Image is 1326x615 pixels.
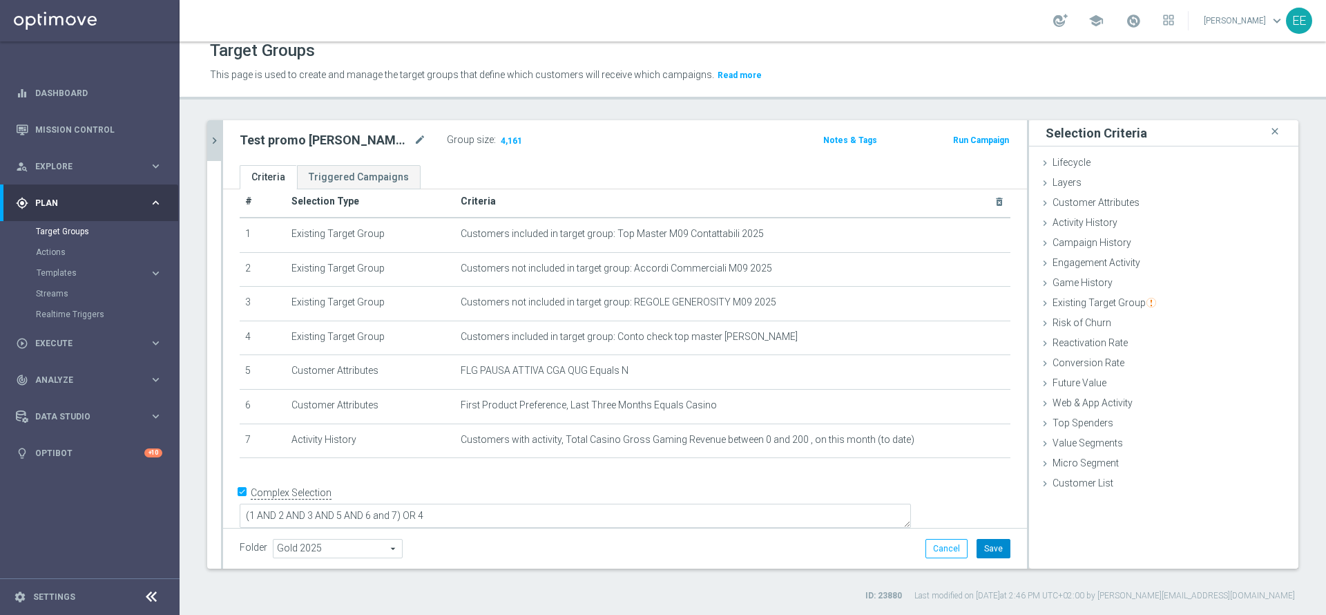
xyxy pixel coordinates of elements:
span: Customer Attributes [1053,197,1140,208]
td: 5 [240,355,286,390]
button: Cancel [925,539,968,558]
a: Criteria [240,165,297,189]
i: chevron_right [208,134,221,147]
span: Micro Segment [1053,457,1119,469]
span: First Product Preference, Last Three Months Equals Casino [461,399,717,411]
button: play_circle_outline Execute keyboard_arrow_right [15,338,163,349]
span: Customers included in target group: Conto check top master [PERSON_NAME] [461,331,798,343]
i: keyboard_arrow_right [149,160,162,173]
button: person_search Explore keyboard_arrow_right [15,161,163,172]
td: 4 [240,321,286,355]
h2: Test promo [PERSON_NAME] edo lunedi 12.09 [240,132,411,149]
button: chevron_right [207,120,221,161]
span: Customers included in target group: Top Master M09 Contattabili 2025 [461,228,764,240]
i: keyboard_arrow_right [149,373,162,386]
button: Mission Control [15,124,163,135]
i: track_changes [16,374,28,386]
div: Optibot [16,435,162,471]
a: Realtime Triggers [36,309,144,320]
a: Target Groups [36,226,144,237]
td: Existing Target Group [286,252,456,287]
i: close [1268,122,1282,141]
td: 2 [240,252,286,287]
span: Top Spenders [1053,417,1113,428]
label: Group size [447,134,494,146]
div: Streams [36,283,178,304]
div: Templates [36,263,178,283]
h3: Selection Criteria [1046,125,1147,141]
span: Customers not included in target group: REGOLE GENEROSITY M09 2025 [461,296,776,308]
td: Existing Target Group [286,287,456,321]
span: Layers [1053,177,1082,188]
span: Data Studio [35,413,149,421]
button: Templates keyboard_arrow_right [36,267,163,278]
label: Last modified on [DATE] at 2:46 PM UTC+02:00 by [PERSON_NAME][EMAIL_ADDRESS][DOMAIN_NAME] [914,590,1295,602]
td: Activity History [286,424,456,458]
button: Data Studio keyboard_arrow_right [15,411,163,422]
h1: Target Groups [210,41,315,61]
div: Templates [37,269,149,277]
label: : [494,134,496,146]
i: lightbulb [16,447,28,460]
div: Realtime Triggers [36,304,178,325]
td: 1 [240,218,286,252]
div: EE [1286,8,1312,34]
i: mode_edit [414,132,426,149]
span: Engagement Activity [1053,257,1140,268]
span: Execute [35,339,149,348]
span: Web & App Activity [1053,397,1133,408]
span: This page is used to create and manage the target groups that define which customers will receive... [210,69,714,80]
span: Customers not included in target group: Accordi Commerciali M09 2025 [461,263,772,274]
button: Save [977,539,1010,558]
i: keyboard_arrow_right [149,410,162,423]
button: track_changes Analyze keyboard_arrow_right [15,375,163,386]
a: Streams [36,288,144,299]
div: Explore [16,160,149,173]
span: Campaign History [1053,237,1131,248]
td: 3 [240,287,286,321]
a: [PERSON_NAME]keyboard_arrow_down [1202,10,1286,31]
span: Criteria [461,196,496,207]
span: Plan [35,199,149,207]
span: Analyze [35,376,149,384]
i: delete_forever [994,196,1005,207]
th: # [240,186,286,218]
span: Lifecycle [1053,157,1090,168]
a: Triggered Campaigns [297,165,421,189]
a: Settings [33,593,75,601]
a: Dashboard [35,75,162,111]
td: Existing Target Group [286,218,456,252]
span: Game History [1053,277,1113,288]
span: school [1088,13,1104,28]
button: Read more [716,68,763,83]
i: gps_fixed [16,197,28,209]
a: Actions [36,247,144,258]
span: Existing Target Group [1053,297,1156,308]
div: Analyze [16,374,149,386]
div: Target Groups [36,221,178,242]
i: equalizer [16,87,28,100]
button: gps_fixed Plan keyboard_arrow_right [15,198,163,209]
div: +10 [144,448,162,457]
div: Data Studio [16,410,149,423]
label: ID: 23880 [865,590,902,602]
span: Customer List [1053,477,1113,489]
th: Selection Type [286,186,456,218]
span: 4,161 [499,135,523,149]
td: Customer Attributes [286,355,456,390]
td: 7 [240,424,286,458]
i: settings [14,591,26,603]
span: FLG PAUSA ATTIVA CGA QUG Equals N [461,365,628,377]
td: 6 [240,389,286,424]
span: Value Segments [1053,437,1123,448]
td: Existing Target Group [286,321,456,355]
button: lightbulb Optibot +10 [15,448,163,459]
